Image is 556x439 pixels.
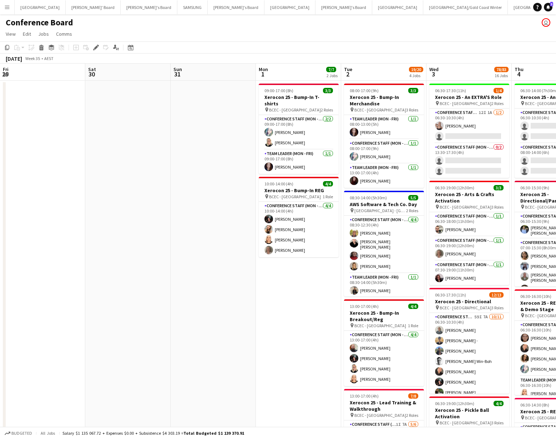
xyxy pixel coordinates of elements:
span: 7/7 [326,67,336,72]
span: 3/3 [323,88,333,93]
h3: Xerocon 25 - Bump-In Merchandise [344,94,424,107]
h1: Conference Board [6,17,73,28]
span: BCEC - [GEOGRAPHIC_DATA] [269,194,321,199]
h3: Xerocon 25 - Bump-In REG [259,187,339,194]
span: 2 Roles [406,413,418,418]
span: 10:00-14:00 (4h) [264,181,293,186]
span: 09:00-17:00 (8h) [264,88,293,93]
div: 16 Jobs [495,73,508,78]
span: 7/8 [408,393,418,399]
app-card-role: Conference Staff (Mon - Fri)4/408:30-12:30 (4h)[PERSON_NAME][PERSON_NAME] [PERSON_NAME][PERSON_NA... [344,216,424,273]
app-card-role: Conference Staff (Mon - Fri)0/213:30-17:30 (4h) [429,143,509,178]
app-job-card: 08:30-14:00 (5h30m)5/5AWS Software & Tech Co. Day [GEOGRAPHIC_DATA] - [GEOGRAPHIC_DATA]2 RolesCon... [344,191,424,296]
span: View [6,31,16,37]
span: 08:00-17:00 (9h) [350,88,379,93]
span: 3 Roles [491,204,504,210]
a: Jobs [35,29,52,39]
button: [PERSON_NAME]'s Board [208,0,264,14]
span: 29 [2,70,9,78]
span: BCEC - [GEOGRAPHIC_DATA] [440,420,491,425]
app-job-card: 06:30-17:30 (11h)12/13Xerocon 25 - Directional BCEC - [GEOGRAPHIC_DATA]3 RolesConference Staff (M... [429,288,509,394]
span: 06:30-19:00 (12h30m) [435,185,474,190]
button: [PERSON_NAME]'s Board [121,0,177,14]
span: BCEC - [GEOGRAPHIC_DATA] [269,107,321,113]
span: 1 Role [323,194,333,199]
app-card-role: Conference Staff (Mon - Fri)2/209:00-17:00 (8h)[PERSON_NAME][PERSON_NAME] [259,115,339,150]
div: Salary $1 135 067.72 + Expenses $0.00 + Subsistence $4 303.19 = [62,430,244,436]
span: 3 [428,70,439,78]
span: Comms [56,31,72,37]
div: 10:00-14:00 (4h)4/4Xerocon 25 - Bump-In REG BCEC - [GEOGRAPHIC_DATA]1 RoleConference Staff (Mon -... [259,177,339,257]
button: [GEOGRAPHIC_DATA] [372,0,423,14]
span: BCEC - [GEOGRAPHIC_DATA] [440,204,491,210]
span: Tue [344,66,352,73]
span: 06:30-19:00 (12h30m) [435,401,474,406]
span: Jobs [38,31,49,37]
span: All jobs [39,430,56,436]
span: Wed [429,66,439,73]
button: [GEOGRAPHIC_DATA] [264,0,315,14]
span: 06:30-15:30 (9h) [520,185,549,190]
h3: AWS Software & Tech Co. Day [344,201,424,208]
span: 2 [343,70,352,78]
span: 3 Roles [491,420,504,425]
h3: Xerocon 25 - Bump-In Breakout/Reg [344,310,424,323]
app-card-role: Conference Staff (Mon - Fri)1/108:00-17:00 (9h)[PERSON_NAME] [344,139,424,164]
span: 1/4 [494,88,504,93]
span: Sun [173,66,182,73]
app-card-role: Team Leader (Mon - Fri)1/108:30-14:00 (5h30m)[PERSON_NAME] [344,273,424,298]
span: 3/3 [408,88,418,93]
span: 13:00-17:00 (4h) [350,304,379,309]
span: [GEOGRAPHIC_DATA] - [GEOGRAPHIC_DATA] [354,208,406,213]
app-job-card: 13:00-17:00 (4h)4/4Xerocon 25 - Bump-In Breakout/Reg BCEC - [GEOGRAPHIC_DATA]1 RoleConference Sta... [344,299,424,386]
div: 4 Jobs [409,73,423,78]
h3: Xerocon 25 - Pickle Ball Activation [429,407,509,420]
span: 3 Roles [406,107,418,113]
span: Budgeted [11,431,32,436]
app-job-card: 06:30-19:00 (12h30m)3/3Xerocon 25 - Arts & Crafts Activation BCEC - [GEOGRAPHIC_DATA]3 RolesConfe... [429,181,509,285]
app-card-role: Conference Staff (Mon - Fri)1/106:30-19:00 (12h30m)[PERSON_NAME] [429,236,509,261]
span: 06:30-14:30 (8h) [520,402,549,408]
app-card-role: Conference Staff (Mon - Fri)1/106:30-18:00 (11h30m)[PERSON_NAME] [429,212,509,236]
span: BCEC - [GEOGRAPHIC_DATA] [354,413,406,418]
app-card-role: Conference Staff (Mon - Fri)4/413:00-17:00 (4h)[PERSON_NAME][PERSON_NAME][PERSON_NAME][PERSON_NAME] [344,331,424,386]
a: 3 [544,3,552,11]
span: Thu [515,66,524,73]
span: 06:30-17:30 (11h) [435,292,466,298]
app-card-role: Team Leader (Mon - Fri)1/113:00-17:00 (4h)[PERSON_NAME] [344,164,424,188]
div: 09:00-17:00 (8h)3/3Xerocon 25 - Bump-In T-shirts BCEC - [GEOGRAPHIC_DATA]2 RolesConference Staff ... [259,84,339,174]
button: [GEOGRAPHIC_DATA]/Gold Coast Winter [423,0,508,14]
span: 4/4 [494,401,504,406]
span: Edit [23,31,31,37]
span: 13:00-17:00 (4h) [350,393,379,399]
span: BCEC - [GEOGRAPHIC_DATA] [354,107,406,113]
span: BCEC - [GEOGRAPHIC_DATA] [440,101,491,106]
span: 12/13 [489,292,504,298]
h3: Xerocon 25 - Lead Training & Walkthrough [344,399,424,412]
span: Fri [3,66,9,73]
span: 2 Roles [406,208,418,213]
div: [DATE] [6,55,22,62]
span: 5/5 [408,195,418,200]
app-job-card: 06:30-17:30 (11h)1/4Xerocon 25 - An EXTRA'S Role BCEC - [GEOGRAPHIC_DATA]2 RolesConference Staff ... [429,84,509,178]
span: 06:30-17:30 (11h) [435,88,466,93]
a: Edit [20,29,34,39]
span: 1 [258,70,268,78]
span: Week 35 [24,56,41,61]
span: Mon [259,66,268,73]
h3: Xerocon 25 - Arts & Crafts Activation [429,191,509,204]
span: 4/4 [323,181,333,186]
app-job-card: 08:00-17:00 (9h)3/3Xerocon 25 - Bump-In Merchandise BCEC - [GEOGRAPHIC_DATA]3 RolesTeam Leader (M... [344,84,424,188]
app-user-avatar: Kristelle Bristow [542,18,550,27]
span: 3 Roles [491,305,504,310]
span: 1 Role [408,323,418,328]
app-card-role: Team Leader (Mon - Fri)1/108:00-13:00 (5h)[PERSON_NAME] [344,115,424,139]
button: SAMSUNG [177,0,208,14]
span: BCEC - [GEOGRAPHIC_DATA] [440,305,491,310]
div: AEST [44,56,54,61]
